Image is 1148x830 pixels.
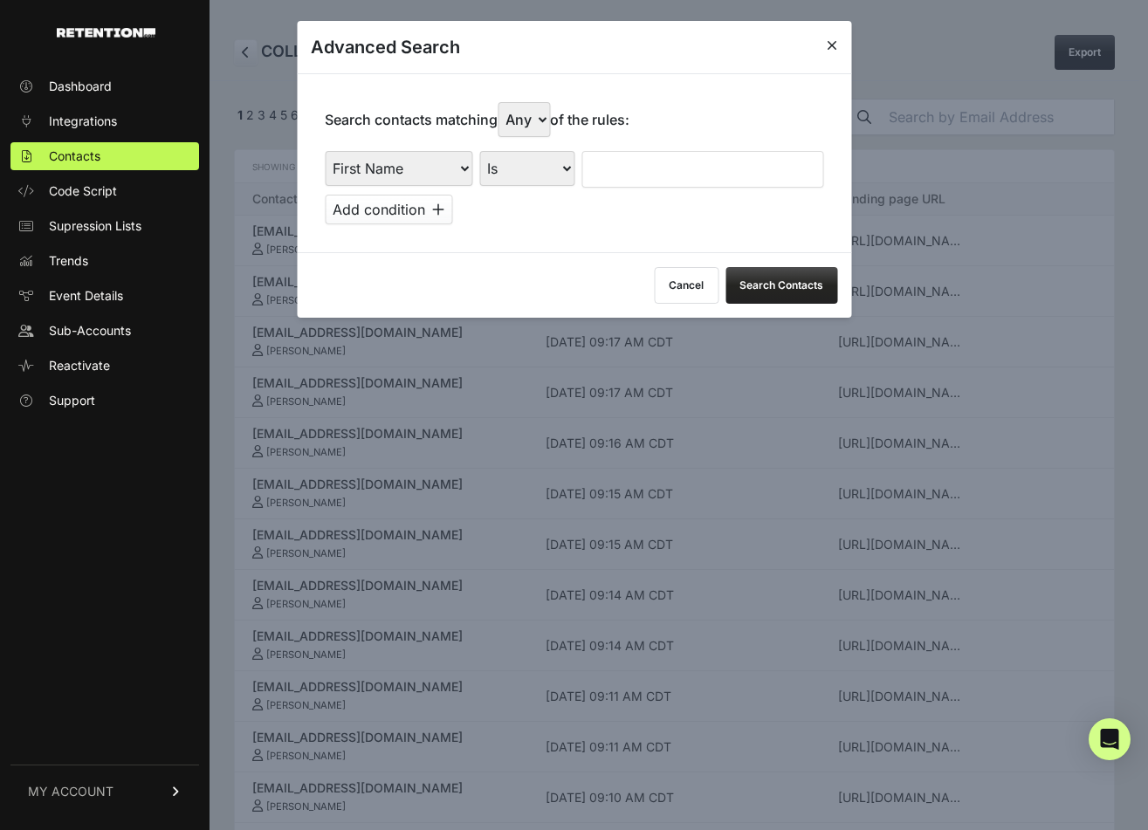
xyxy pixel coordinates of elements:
[10,352,199,380] a: Reactivate
[10,177,199,205] a: Code Script
[57,28,155,38] img: Retention.com
[10,142,199,170] a: Contacts
[49,252,88,270] span: Trends
[49,182,117,200] span: Code Script
[10,212,199,240] a: Supression Lists
[49,217,141,235] span: Supression Lists
[28,783,113,800] span: MY ACCOUNT
[311,35,460,59] h3: Advanced Search
[10,282,199,310] a: Event Details
[10,247,199,275] a: Trends
[49,113,117,130] span: Integrations
[10,107,199,135] a: Integrations
[1089,718,1131,760] div: Open Intercom Messenger
[10,72,199,100] a: Dashboard
[325,102,629,137] p: Search contacts matching of the rules:
[10,765,199,818] a: MY ACCOUNT
[49,392,95,409] span: Support
[10,317,199,345] a: Sub-Accounts
[49,357,110,374] span: Reactivate
[325,195,452,224] button: Add condition
[654,267,718,304] button: Cancel
[725,267,837,304] button: Search Contacts
[49,287,123,305] span: Event Details
[49,322,131,340] span: Sub-Accounts
[49,78,112,95] span: Dashboard
[49,147,100,165] span: Contacts
[10,387,199,415] a: Support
